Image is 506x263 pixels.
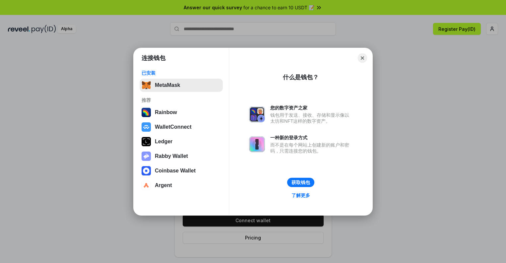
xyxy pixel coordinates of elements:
div: Rainbow [155,109,177,115]
div: Rabby Wallet [155,153,188,159]
h1: 连接钱包 [142,54,165,62]
img: svg+xml,%3Csvg%20xmlns%3D%22http%3A%2F%2Fwww.w3.org%2F2000%2Fsvg%22%20width%3D%2228%22%20height%3... [142,137,151,146]
div: WalletConnect [155,124,192,130]
div: 了解更多 [291,192,310,198]
div: 您的数字资产之家 [270,105,352,111]
img: svg+xml,%3Csvg%20width%3D%2228%22%20height%3D%2228%22%20viewBox%3D%220%200%2028%2028%22%20fill%3D... [142,122,151,132]
div: 什么是钱包？ [283,73,319,81]
button: WalletConnect [140,120,223,134]
button: Close [358,53,367,63]
a: 了解更多 [287,191,314,200]
img: svg+xml,%3Csvg%20width%3D%2228%22%20height%3D%2228%22%20viewBox%3D%220%200%2028%2028%22%20fill%3D... [142,181,151,190]
button: Rabby Wallet [140,150,223,163]
div: 推荐 [142,97,221,103]
img: svg+xml,%3Csvg%20width%3D%2228%22%20height%3D%2228%22%20viewBox%3D%220%200%2028%2028%22%20fill%3D... [142,166,151,175]
button: Coinbase Wallet [140,164,223,177]
button: 获取钱包 [287,178,314,187]
button: Argent [140,179,223,192]
div: 获取钱包 [291,179,310,185]
img: svg+xml,%3Csvg%20xmlns%3D%22http%3A%2F%2Fwww.w3.org%2F2000%2Fsvg%22%20fill%3D%22none%22%20viewBox... [249,136,265,152]
div: Ledger [155,139,172,145]
img: svg+xml,%3Csvg%20xmlns%3D%22http%3A%2F%2Fwww.w3.org%2F2000%2Fsvg%22%20fill%3D%22none%22%20viewBox... [249,106,265,122]
div: Argent [155,182,172,188]
button: MetaMask [140,79,223,92]
img: svg+xml,%3Csvg%20xmlns%3D%22http%3A%2F%2Fwww.w3.org%2F2000%2Fsvg%22%20fill%3D%22none%22%20viewBox... [142,152,151,161]
div: MetaMask [155,82,180,88]
div: 钱包用于发送、接收、存储和显示像以太坊和NFT这样的数字资产。 [270,112,352,124]
button: Rainbow [140,106,223,119]
div: 已安装 [142,70,221,76]
img: svg+xml,%3Csvg%20fill%3D%22none%22%20height%3D%2233%22%20viewBox%3D%220%200%2035%2033%22%20width%... [142,81,151,90]
img: svg+xml,%3Csvg%20width%3D%22120%22%20height%3D%22120%22%20viewBox%3D%220%200%20120%20120%22%20fil... [142,108,151,117]
div: Coinbase Wallet [155,168,196,174]
div: 一种新的登录方式 [270,135,352,141]
button: Ledger [140,135,223,148]
div: 而不是在每个网站上创建新的账户和密码，只需连接您的钱包。 [270,142,352,154]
